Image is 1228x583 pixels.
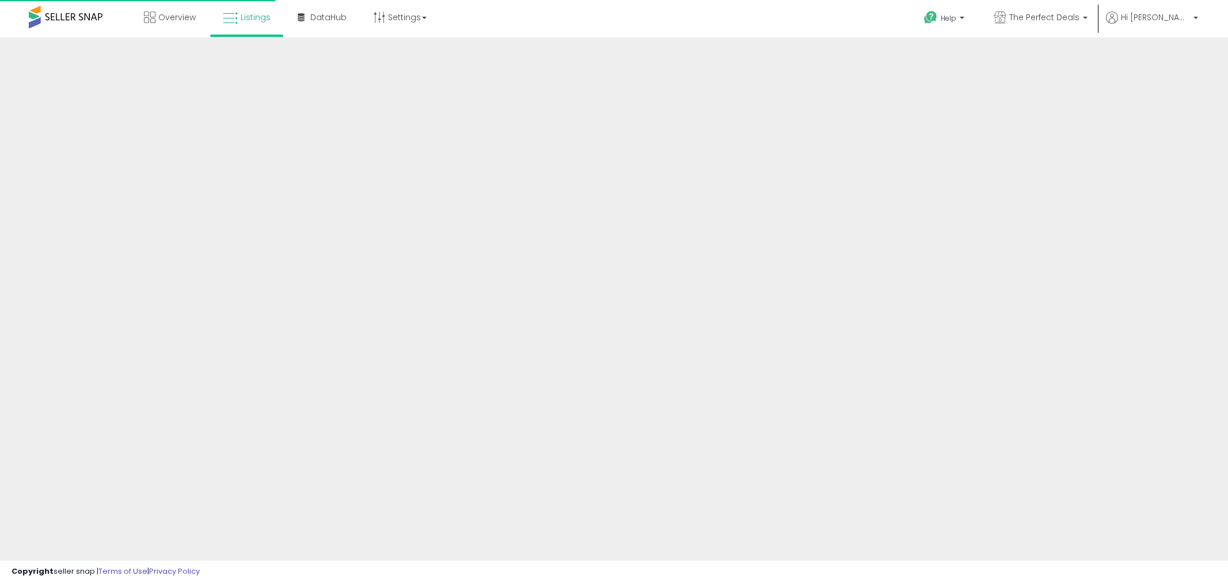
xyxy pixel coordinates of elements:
[310,12,347,23] span: DataHub
[1121,12,1190,23] span: Hi [PERSON_NAME]
[941,13,956,23] span: Help
[241,12,271,23] span: Listings
[923,10,938,25] i: Get Help
[915,2,976,37] a: Help
[1106,12,1198,37] a: Hi [PERSON_NAME]
[1009,12,1079,23] span: The Perfect Deals
[158,12,196,23] span: Overview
